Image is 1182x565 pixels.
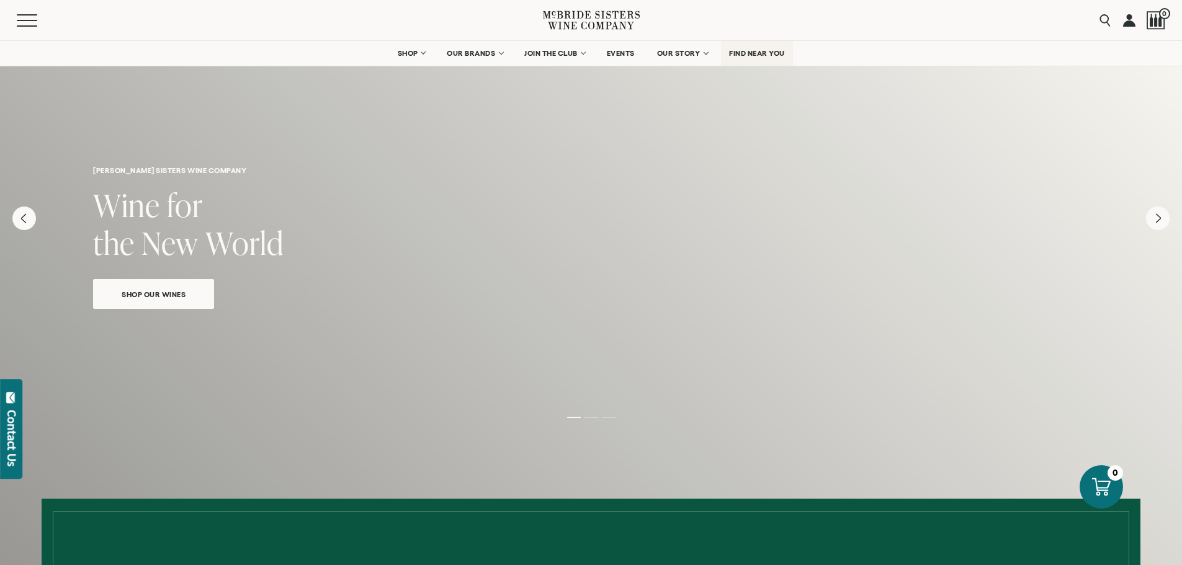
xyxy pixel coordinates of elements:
[100,287,207,301] span: Shop Our Wines
[12,207,36,230] button: Previous
[607,49,635,58] span: EVENTS
[657,49,701,58] span: OUR STORY
[602,417,616,418] li: Page dot 3
[167,184,203,226] span: for
[729,49,785,58] span: FIND NEAR YOU
[93,166,1089,174] h6: [PERSON_NAME] sisters wine company
[205,221,284,264] span: World
[584,417,598,418] li: Page dot 2
[389,41,432,66] a: SHOP
[516,41,593,66] a: JOIN THE CLUB
[567,417,581,418] li: Page dot 1
[447,49,495,58] span: OUR BRANDS
[397,49,418,58] span: SHOP
[93,279,214,309] a: Shop Our Wines
[93,221,135,264] span: the
[524,49,578,58] span: JOIN THE CLUB
[1159,8,1170,19] span: 0
[649,41,715,66] a: OUR STORY
[1108,465,1123,481] div: 0
[439,41,510,66] a: OUR BRANDS
[599,41,643,66] a: EVENTS
[93,184,160,226] span: Wine
[721,41,793,66] a: FIND NEAR YOU
[6,410,18,466] div: Contact Us
[1146,207,1170,230] button: Next
[141,221,199,264] span: New
[17,14,61,27] button: Mobile Menu Trigger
